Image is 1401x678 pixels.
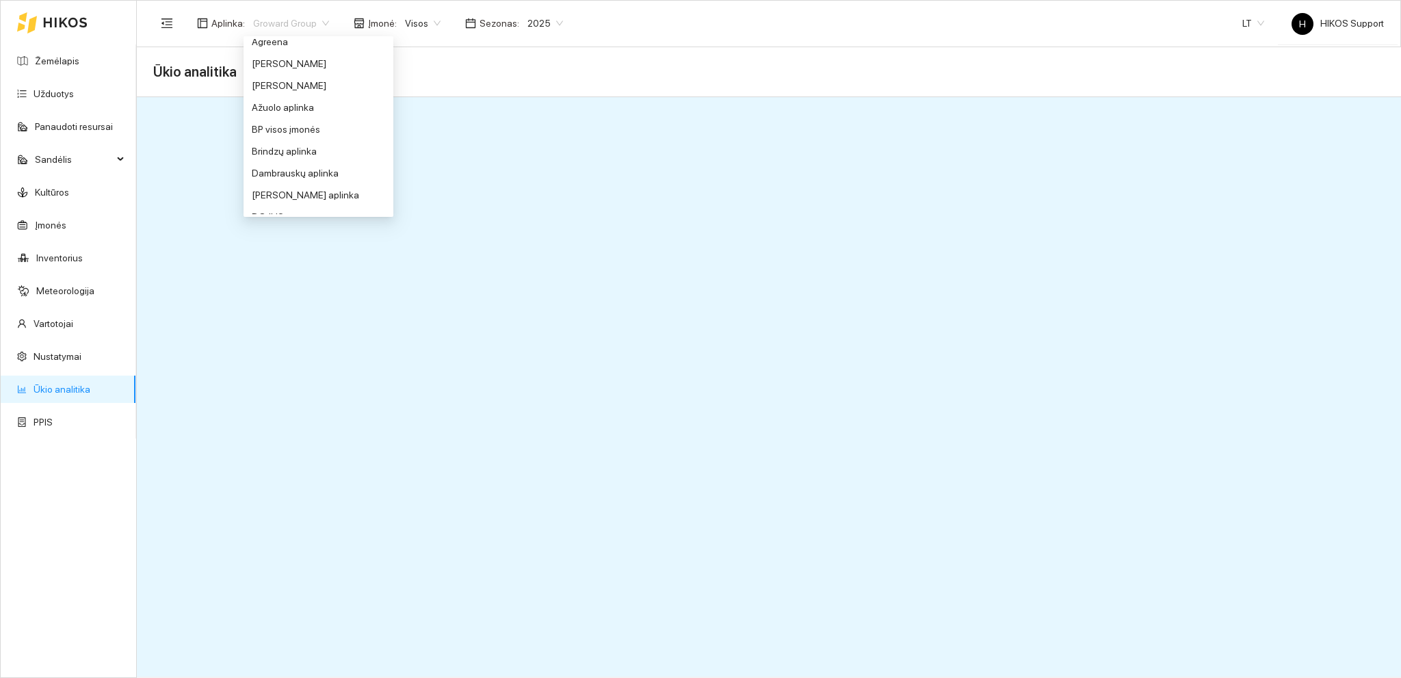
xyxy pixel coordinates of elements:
a: Panaudoti resursai [35,121,113,132]
span: Sandėlis [35,146,113,173]
span: Groward Group [253,13,329,34]
a: PPIS [34,417,53,428]
span: menu-fold [161,17,173,29]
div: Arvydas Paukštys [244,75,393,96]
span: calendar [465,18,476,29]
span: HIKOS Support [1292,18,1384,29]
div: [PERSON_NAME] [252,56,385,71]
a: Meteorologija [36,285,94,296]
span: H [1299,13,1306,35]
span: Ūkio analitika [153,61,237,83]
a: Įmonės [35,220,66,231]
div: [PERSON_NAME] [252,78,385,93]
div: Dambrauskų aplinka [252,166,385,181]
div: Brindzų aplinka [244,140,393,162]
span: 2025 [527,13,563,34]
div: Agreena [244,31,393,53]
div: Dambrauskų aplinka [244,162,393,184]
span: Įmonė : [368,16,397,31]
a: Užduotys [34,88,74,99]
a: Ūkio analitika [34,384,90,395]
a: Žemėlapis [35,55,79,66]
a: Inventorius [36,252,83,263]
a: Vartotojai [34,318,73,329]
span: Visos [405,13,441,34]
div: DOJUS [244,206,393,228]
div: Brindzų aplinka [252,144,385,159]
div: Dariaus Krikščiūno aplinka [244,184,393,206]
span: LT [1242,13,1264,34]
div: Andrius Rimgaila [244,53,393,75]
div: Ažuolo aplinka [252,100,385,115]
div: Ažuolo aplinka [244,96,393,118]
a: Nustatymai [34,351,81,362]
div: DOJUS [252,209,385,224]
span: shop [354,18,365,29]
button: menu-fold [153,10,181,37]
div: BP visos įmonės [252,122,385,137]
div: [PERSON_NAME] aplinka [252,187,385,203]
span: Aplinka : [211,16,245,31]
span: layout [197,18,208,29]
span: Sezonas : [480,16,519,31]
div: BP visos įmonės [244,118,393,140]
a: Kultūros [35,187,69,198]
div: Agreena [252,34,385,49]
